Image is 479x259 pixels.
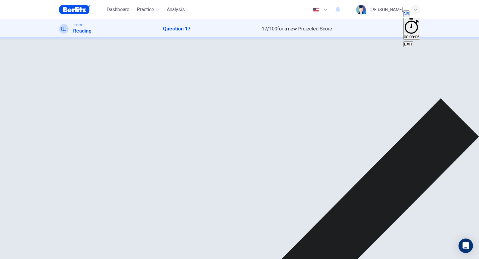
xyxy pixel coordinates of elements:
[356,5,366,14] img: Profile picture
[107,6,129,13] span: Dashboard
[371,6,403,13] div: [PERSON_NAME]
[403,41,414,47] button: EXIT
[134,4,162,15] button: Practice
[312,8,320,12] img: en
[167,6,185,13] span: Analysis
[277,26,332,32] span: for a new Projected Score
[104,4,132,15] button: Dashboard
[137,6,154,13] span: Practice
[459,239,473,253] div: Open Intercom Messenger
[73,27,92,35] h1: Reading
[262,26,277,32] span: 17 / 100
[73,23,82,27] span: TOEIC®
[403,10,420,18] div: Mute
[404,35,420,39] span: 00:09:06
[403,18,420,41] div: Hide
[403,18,420,40] button: 00:09:06
[163,25,190,33] h1: Question 17
[164,4,187,15] button: Analysis
[59,4,91,16] img: Berlitz Brasil logo
[404,42,413,46] span: EXIT
[59,4,104,16] a: Berlitz Brasil logo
